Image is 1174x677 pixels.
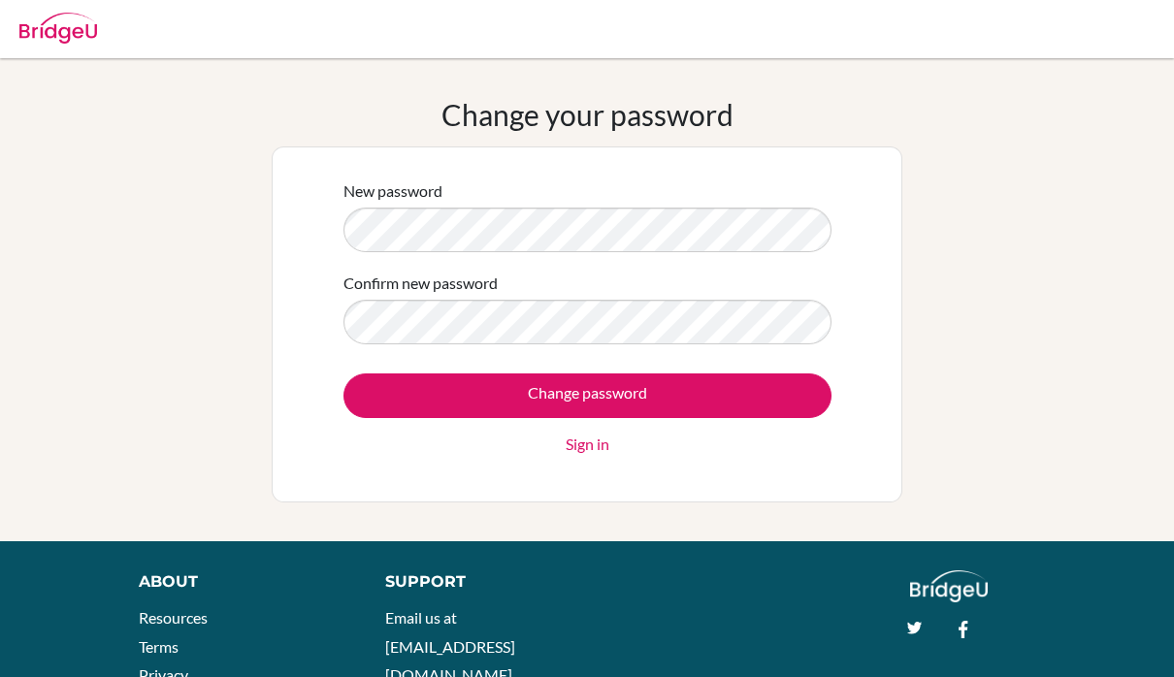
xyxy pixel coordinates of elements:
[441,97,734,132] h1: Change your password
[139,608,208,627] a: Resources
[910,570,989,602] img: logo_white@2x-f4f0deed5e89b7ecb1c2cc34c3e3d731f90f0f143d5ea2071677605dd97b5244.png
[343,272,498,295] label: Confirm new password
[566,433,609,456] a: Sign in
[139,637,179,656] a: Terms
[139,570,341,594] div: About
[343,373,832,418] input: Change password
[19,13,97,44] img: Bridge-U
[343,179,442,203] label: New password
[385,570,569,594] div: Support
